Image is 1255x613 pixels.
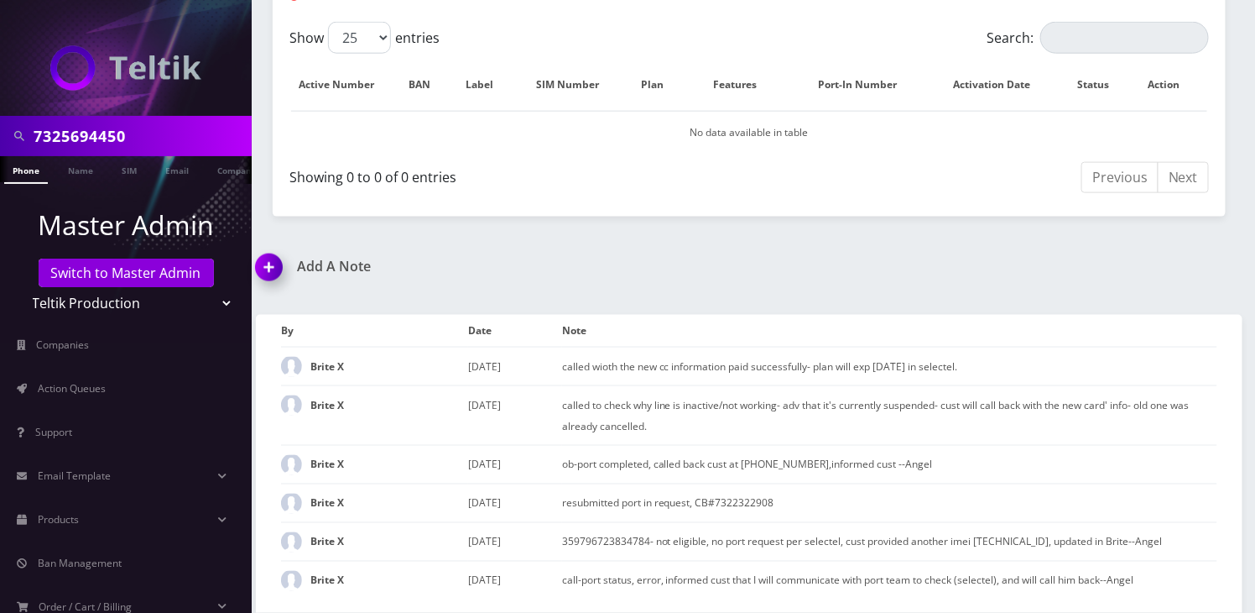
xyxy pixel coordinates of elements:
[468,522,562,561] td: [DATE]
[457,60,519,109] th: Label: activate to sort column ascending
[310,458,344,472] strong: Brite X
[38,469,111,483] span: Email Template
[799,60,933,109] th: Port-In Number: activate to sort column ascending
[60,156,102,182] a: Name
[310,574,344,588] strong: Brite X
[468,347,562,385] td: [DATE]
[4,156,48,184] a: Phone
[157,156,197,182] a: Email
[113,156,145,182] a: SIM
[401,60,456,109] th: BAN: activate to sort column ascending
[37,338,90,352] span: Companies
[38,512,79,527] span: Products
[521,60,632,109] th: SIM Number: activate to sort column ascending
[1081,162,1159,193] a: Previous
[310,359,344,374] strong: Brite X
[562,347,1217,385] td: called wioth the new cc information paid successfully- plan will exp [DATE] in selectel.
[468,484,562,522] td: [DATE]
[468,445,562,484] td: [DATE]
[38,556,122,570] span: Ban Management
[39,259,214,287] a: Switch to Master Admin
[1068,60,1137,109] th: Status: activate to sort column ascending
[34,120,247,152] input: Search in Company
[328,22,391,54] select: Showentries
[468,561,562,600] td: [DATE]
[468,385,562,445] td: [DATE]
[1040,22,1209,54] input: Search:
[562,484,1217,522] td: resubmitted port in request, CB#7322322908
[310,398,344,412] strong: Brite X
[310,535,344,549] strong: Brite X
[562,385,1217,445] td: called to check why line is inactive/not working- adv that it's currently suspended- cust will ca...
[562,315,1217,347] th: Note
[562,561,1217,600] td: call-port status, error, informed cust that I will communicate with port team to check (selectel)...
[633,60,688,109] th: Plan: activate to sort column ascending
[289,22,440,54] label: Show entries
[310,496,344,511] strong: Brite X
[690,60,798,109] th: Features: activate to sort column ascending
[281,315,468,347] th: By
[35,425,72,439] span: Support
[987,22,1209,54] label: Search:
[934,60,1065,109] th: Activation Date: activate to sort column ascending
[562,445,1217,484] td: ob-port completed, called back cust at [PHONE_NUMBER],informed cust --Angel
[562,522,1217,561] td: 359796723834784- not eligible, no port request per selectel, cust provided another imei [TECHNICA...
[1138,60,1207,109] th: Action : activate to sort column ascending
[289,160,737,187] div: Showing 0 to 0 of 0 entries
[38,381,106,396] span: Action Queues
[1158,162,1209,193] a: Next
[291,60,399,109] th: Active Number: activate to sort column descending
[468,315,562,347] th: Date
[256,259,737,275] a: Add A Note
[291,111,1207,154] td: No data available in table
[50,45,201,91] img: Teltik Production
[209,156,265,182] a: Company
